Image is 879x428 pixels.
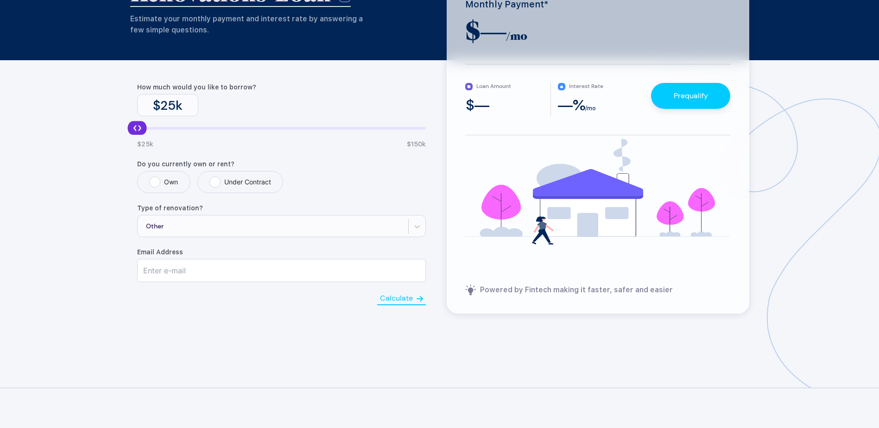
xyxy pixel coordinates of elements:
div: $ 25 k [137,94,198,116]
div: Estimate your monthly payment and interest rate by answering a few simple questions. [130,13,378,36]
span: Email Address [137,247,183,257]
img: Next [417,296,423,302]
span: $ 150 k [407,139,426,149]
a: Prequalify [674,91,708,101]
button: Calculate [377,292,426,305]
span: $ — [465,96,489,114]
label: Type of renovation? [137,203,426,213]
span: Interest Rate [569,83,603,90]
span: $ — [465,15,506,46]
label: Do you currently own or rent? [137,159,426,169]
label: Own [149,176,178,188]
span: /mo [585,105,595,112]
label: How much would you like to borrow? [137,82,426,92]
input: Enter e-mail [138,259,425,282]
span: /mo [506,29,527,43]
span: Powered by Fintech making it faster, safer and easier [480,284,673,296]
label: Under Contract [209,176,271,188]
span: $ 25 k [137,139,153,149]
div: Other [146,221,164,232]
span: — % [558,96,585,114]
img: powered [465,284,476,296]
span: Loan Amount [476,83,511,90]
